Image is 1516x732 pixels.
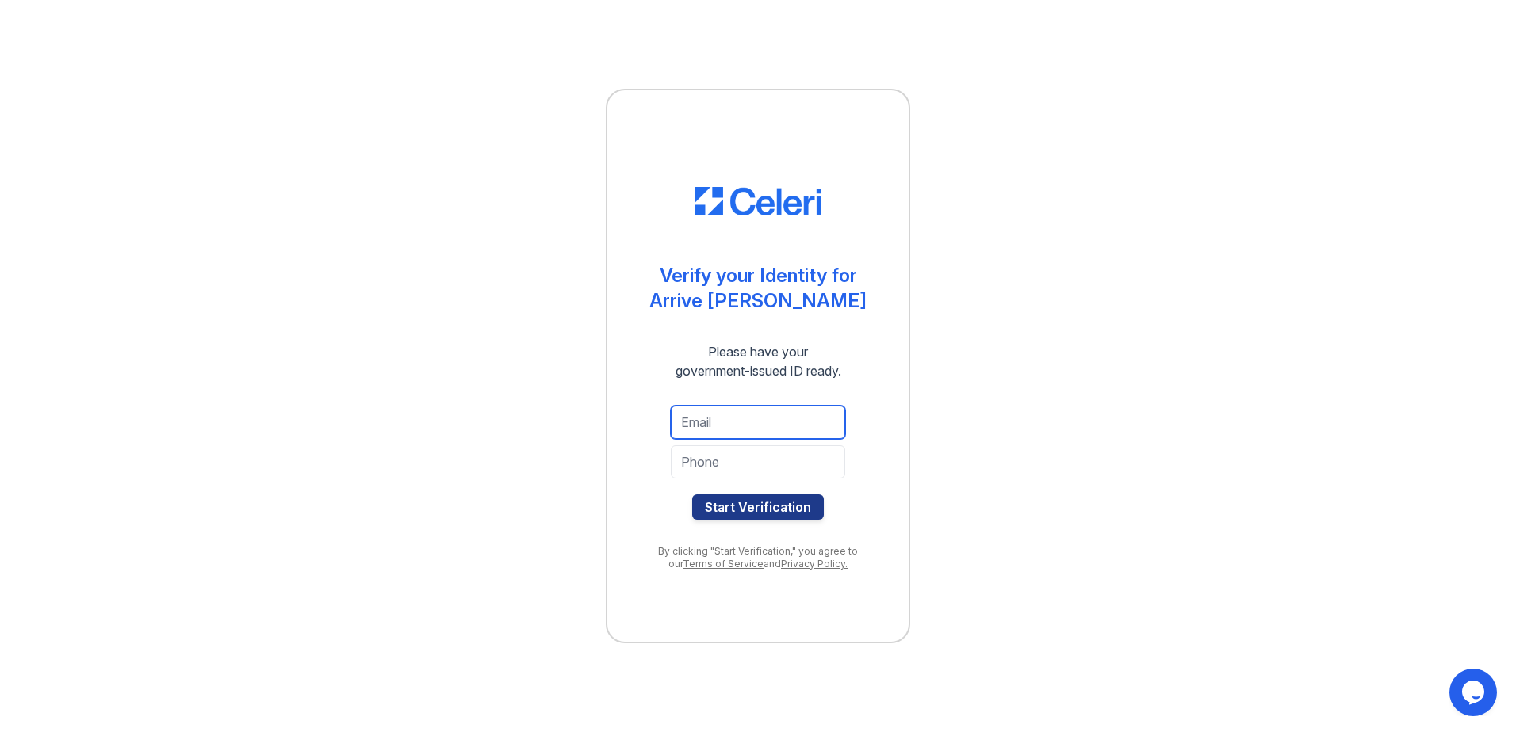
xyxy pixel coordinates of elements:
[695,187,821,215] img: CE_Logo_Blue-a8612792a0a2168367f1c8372b55b34899dd931a85d93a1a3d3e32e68fde9ad4.png
[692,494,824,520] button: Start Verification
[781,558,848,570] a: Privacy Policy.
[649,263,867,314] div: Verify your Identity for Arrive [PERSON_NAME]
[639,545,877,570] div: By clicking "Start Verification," you agree to our and
[683,558,764,570] a: Terms of Service
[647,342,870,380] div: Please have your government-issued ID ready.
[671,406,845,439] input: Email
[1449,669,1500,716] iframe: chat widget
[671,445,845,478] input: Phone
